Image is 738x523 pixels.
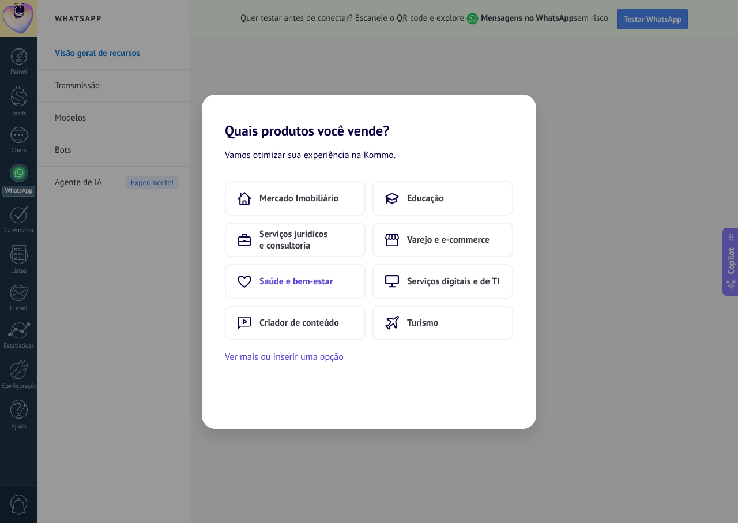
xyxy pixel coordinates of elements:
[225,349,344,364] button: Ver mais ou inserir uma opção
[202,95,536,139] h2: Quais produtos você vende?
[372,181,513,216] button: Educação
[225,181,366,216] button: Mercado Imobiliário
[259,276,333,287] span: Saúde e bem-estar
[259,317,339,329] span: Criador de conteúdo
[225,223,366,257] button: Serviços jurídicos e consultoria
[259,193,338,204] span: Mercado Imobiliário
[407,193,444,204] span: Educação
[407,234,490,246] span: Varejo e e-commerce
[372,264,513,299] button: Serviços digitais e de TI
[225,264,366,299] button: Saúde e bem-estar
[407,317,438,329] span: Turismo
[225,306,366,340] button: Criador de conteúdo
[372,306,513,340] button: Turismo
[407,276,500,287] span: Serviços digitais e de TI
[372,223,513,257] button: Varejo e e-commerce
[225,148,396,163] span: Vamos otimizar sua experiência na Kommo.
[259,228,353,251] span: Serviços jurídicos e consultoria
